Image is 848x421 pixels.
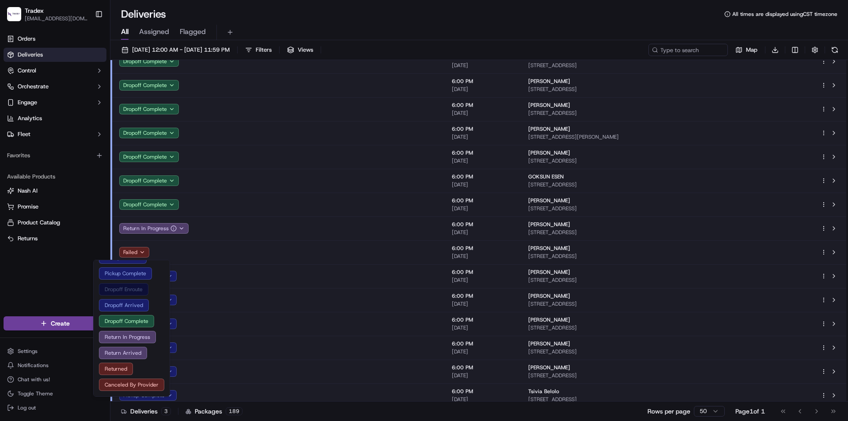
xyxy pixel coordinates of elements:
span: [DATE] [452,205,514,212]
span: Engage [18,99,37,106]
button: Dropoff Complete [119,104,179,114]
button: Dropoff Complete [119,199,179,210]
div: We're available if you need us! [30,93,112,100]
span: Log out [18,404,36,411]
button: Product Catalog [4,216,106,230]
span: [DATE] [452,324,514,331]
span: Assigned [139,27,169,37]
span: [DATE] [452,253,514,260]
button: Engage [4,95,106,110]
button: Log out [4,402,106,414]
span: [STREET_ADDRESS] [528,157,623,164]
div: 💻 [75,129,82,136]
span: [STREET_ADDRESS] [528,324,623,331]
span: [STREET_ADDRESS] [528,300,623,307]
button: Views [283,44,317,56]
img: 1736555255976-a54dd68f-1ca7-489b-9aae-adbdc363a1c4 [9,84,25,100]
p: Welcome 👋 [9,35,161,49]
p: Rows per page [647,407,690,416]
span: [STREET_ADDRESS][PERSON_NAME] [528,133,623,140]
span: [PERSON_NAME] [528,269,570,276]
span: Map [746,46,757,54]
span: Control [18,67,36,75]
span: [STREET_ADDRESS] [528,86,623,93]
span: Orders [18,35,35,43]
a: Product Catalog [7,219,103,227]
span: [DATE] [452,300,514,307]
div: Start new chat [30,84,145,93]
button: Dropoff Complete [99,315,164,327]
button: Dropoff Enroute [99,283,164,296]
button: Create [4,316,106,330]
button: Dropoff Complete [119,80,179,91]
div: Deliveries [121,407,171,416]
span: Nash AI [18,187,38,195]
button: TradexTradex[EMAIL_ADDRESS][DOMAIN_NAME] [4,4,91,25]
span: 6:00 PM [452,292,514,300]
button: Canceled By Provider [99,379,164,391]
button: Start new chat [150,87,161,98]
span: [STREET_ADDRESS] [528,348,623,355]
button: Nash AI [4,184,106,198]
span: [PERSON_NAME] [528,125,570,133]
span: [STREET_ADDRESS] [528,181,623,188]
span: Tsivia Belolo [528,388,559,395]
span: Fleet [18,130,30,138]
a: Analytics [4,111,106,125]
a: Powered byPylon [62,149,107,156]
button: Settings [4,345,106,357]
span: 6:00 PM [452,316,514,323]
span: [STREET_ADDRESS] [528,253,623,260]
a: Nash AI [7,187,103,195]
span: Deliveries [18,51,43,59]
span: Orchestrate [18,83,49,91]
img: Tradex [7,7,21,21]
a: 📗Knowledge Base [5,125,71,140]
span: GOKSUN ESEN [528,173,564,180]
span: [PERSON_NAME] [528,149,570,156]
input: Got a question? Start typing here... [23,57,159,66]
button: [DATE] 12:00 AM - [DATE] 11:59 PM [117,44,234,56]
span: [PERSON_NAME] [528,221,570,228]
a: Deliveries [4,48,106,62]
span: Product Catalog [18,219,60,227]
a: 💻API Documentation [71,125,145,140]
button: Dropoff Complete [119,175,179,186]
span: API Documentation [83,128,142,137]
a: Orders [4,32,106,46]
span: [STREET_ADDRESS] [528,277,623,284]
button: Pickup Complete [99,267,164,280]
span: Analytics [18,114,42,122]
span: [DATE] [452,396,514,403]
span: All times are displayed using CST timezone [732,11,837,18]
button: Notifications [4,359,106,372]
button: Refresh [829,44,841,56]
span: Returns [18,235,38,243]
span: [DATE] [452,157,514,164]
span: 6:00 PM [452,149,514,156]
button: Chat with us! [4,373,106,386]
span: Create [51,319,70,328]
button: [EMAIL_ADDRESS][DOMAIN_NAME] [25,15,88,22]
button: Promise [4,200,106,214]
div: 189 [226,407,242,415]
span: 6:00 PM [452,125,514,133]
button: Return In Progress [99,331,164,343]
a: Promise [7,203,103,211]
button: Return Arrived [99,347,164,359]
span: Views [298,46,313,54]
span: [PERSON_NAME] [528,197,570,204]
span: Chat with us! [18,376,50,383]
span: [DATE] [452,229,514,236]
div: 3 [161,407,171,415]
div: 📗 [9,129,16,136]
span: 6:00 PM [452,197,514,204]
span: Settings [18,348,38,355]
span: 6:00 PM [452,364,514,371]
span: [DATE] [452,277,514,284]
span: Notifications [18,362,49,369]
button: Filters [241,44,276,56]
span: Pylon [88,150,107,156]
span: All [121,27,129,37]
